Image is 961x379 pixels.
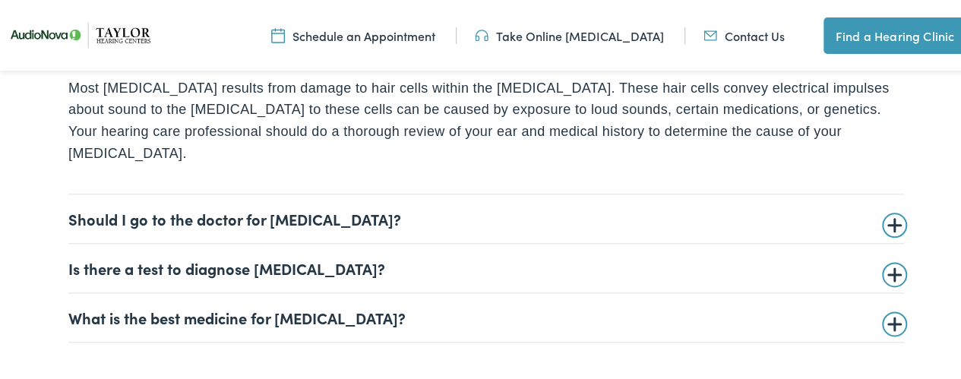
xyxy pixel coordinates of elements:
span: Most [MEDICAL_DATA] results from damage to hair cells within the [MEDICAL_DATA]. These hair cells... [68,78,889,159]
summary: What is the best medicine for [MEDICAL_DATA]? [68,306,904,324]
a: Contact Us [703,25,785,42]
summary: Should I go to the doctor for [MEDICAL_DATA]? [68,207,904,226]
img: utility icon [703,25,717,42]
a: Schedule an Appointment [271,25,435,42]
img: utility icon [475,25,488,42]
img: utility icon [271,25,285,42]
summary: Is there a test to diagnose [MEDICAL_DATA]? [68,257,904,275]
a: Take Online [MEDICAL_DATA] [475,25,664,42]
